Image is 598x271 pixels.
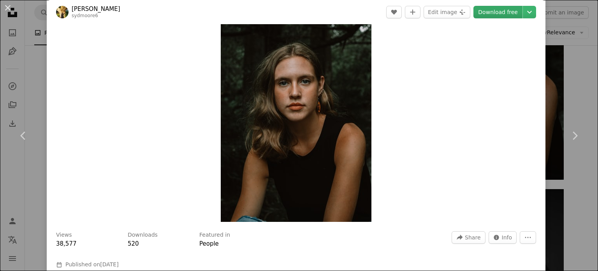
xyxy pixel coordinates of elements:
[199,231,230,239] h3: Featured in
[424,6,470,18] button: Edit image
[56,231,72,239] h3: Views
[199,240,219,247] a: People
[489,231,517,244] button: Stats about this image
[405,6,420,18] button: Add to Collection
[72,5,120,13] a: [PERSON_NAME]
[386,6,402,18] button: Like
[65,261,119,267] span: Published on
[523,6,536,18] button: Choose download size
[473,6,522,18] a: Download free
[100,261,118,267] time: April 22, 2022 at 9:39:21 PM GMT+5:30
[128,231,158,239] h3: Downloads
[128,240,139,247] span: 520
[72,13,98,18] a: sydmoore6
[452,231,485,244] button: Share this image
[520,231,536,244] button: More Actions
[551,98,598,173] a: Next
[56,240,77,247] span: 38,577
[502,232,512,243] span: Info
[56,6,69,18] img: Go to Sydney Moore's profile
[465,232,480,243] span: Share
